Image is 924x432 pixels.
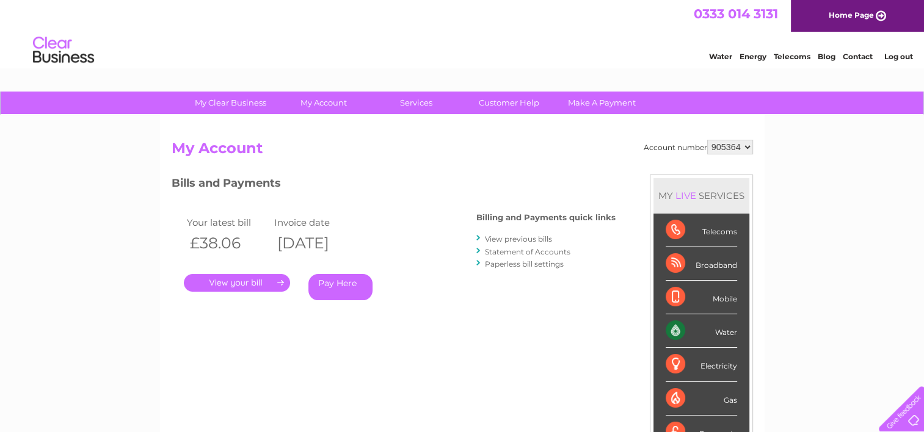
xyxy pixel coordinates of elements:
[271,214,359,231] td: Invoice date
[180,92,281,114] a: My Clear Business
[843,52,873,61] a: Contact
[32,32,95,69] img: logo.png
[476,213,616,222] h4: Billing and Payments quick links
[485,247,570,256] a: Statement of Accounts
[740,52,766,61] a: Energy
[485,259,564,268] a: Paperless bill settings
[666,281,737,314] div: Mobile
[666,214,737,247] div: Telecoms
[184,231,272,256] th: £38.06
[366,92,467,114] a: Services
[709,52,732,61] a: Water
[273,92,374,114] a: My Account
[485,234,552,243] a: View previous bills
[172,140,753,163] h2: My Account
[653,178,749,213] div: MY SERVICES
[308,274,373,300] a: Pay Here
[184,214,272,231] td: Your latest bill
[666,348,737,381] div: Electricity
[673,190,699,201] div: LIVE
[694,6,778,21] a: 0333 014 3131
[666,382,737,416] div: Gas
[271,231,359,256] th: [DATE]
[551,92,652,114] a: Make A Payment
[774,52,810,61] a: Telecoms
[644,140,753,154] div: Account number
[666,247,737,281] div: Broadband
[184,274,290,292] a: .
[172,175,616,196] h3: Bills and Payments
[884,52,912,61] a: Log out
[818,52,835,61] a: Blog
[459,92,559,114] a: Customer Help
[666,314,737,348] div: Water
[174,7,751,59] div: Clear Business is a trading name of Verastar Limited (registered in [GEOGRAPHIC_DATA] No. 3667643...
